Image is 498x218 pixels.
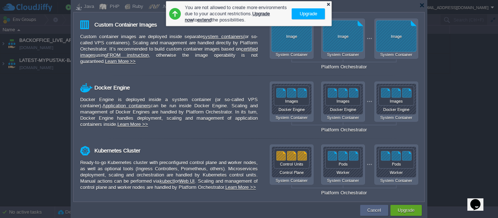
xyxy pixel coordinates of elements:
div: System Container [270,52,314,57]
div: Images [378,99,414,103]
iframe: chat widget [467,189,491,211]
a: Learn More >> [117,122,148,127]
div: PHP [108,1,120,12]
button: Cancel [367,207,381,214]
div: Pods [378,162,414,166]
div: Image [323,34,363,39]
div: Platform Orchestrator [270,127,418,132]
div: Control Units [274,162,310,166]
div: System Container [321,178,365,183]
div: Worker [323,170,363,175]
div: Platform Orchestrator [270,190,418,195]
div: Platform Orchestrator [270,64,418,70]
img: custom-icon.svg [80,20,89,29]
div: Custom container images are deployed inside separate (or so-called VPS containers). Scaling and m... [80,33,258,64]
div: System Container [321,52,365,57]
div: .NET [160,1,173,12]
div: Image [272,34,312,39]
div: System Container [374,115,418,120]
div: Docker Engine is deployed inside a system container (or so-called VPS container). can be run insi... [80,96,258,127]
div: Pods [325,162,361,166]
a: FROM instruction [107,52,149,58]
div: System Container [270,178,314,183]
div: Kubernetes Cluster [94,144,140,157]
a: Learn More >> [225,185,256,190]
img: docker-icon.svg [80,83,93,92]
a: system containers [203,34,243,39]
a: extend [197,17,211,23]
div: Images [325,99,361,103]
div: Control Plane [272,170,312,175]
a: kubectl [160,178,175,184]
div: System Container [321,115,365,120]
div: Custom Container Images [94,19,157,31]
div: System Container [374,178,418,183]
div: Docker Engine [376,107,416,112]
div: Docker Engine [94,82,130,94]
a: Application containers [102,103,151,108]
button: Upgrade [398,207,415,214]
a: Learn More >> [105,59,136,64]
a: Web UI [179,178,195,184]
div: Worker [376,170,416,175]
div: Docker Engine [323,107,363,112]
div: Java [82,1,94,12]
div: You are not allowed to create more environments due to your account restrictions. to the possibil... [185,4,288,23]
div: Image [376,34,416,39]
img: kubernetes-icon.svg [80,146,90,155]
div: Ready-to-go Kubernetes cluster with preconfigured control plane and worker nodes, as well as opti... [80,159,258,190]
div: Images [274,99,310,103]
button: Upgrade [297,9,319,18]
div: Docker Engine [272,107,312,112]
div: System Container [270,115,314,120]
div: Ruby [130,1,143,12]
div: System Container [374,52,418,57]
